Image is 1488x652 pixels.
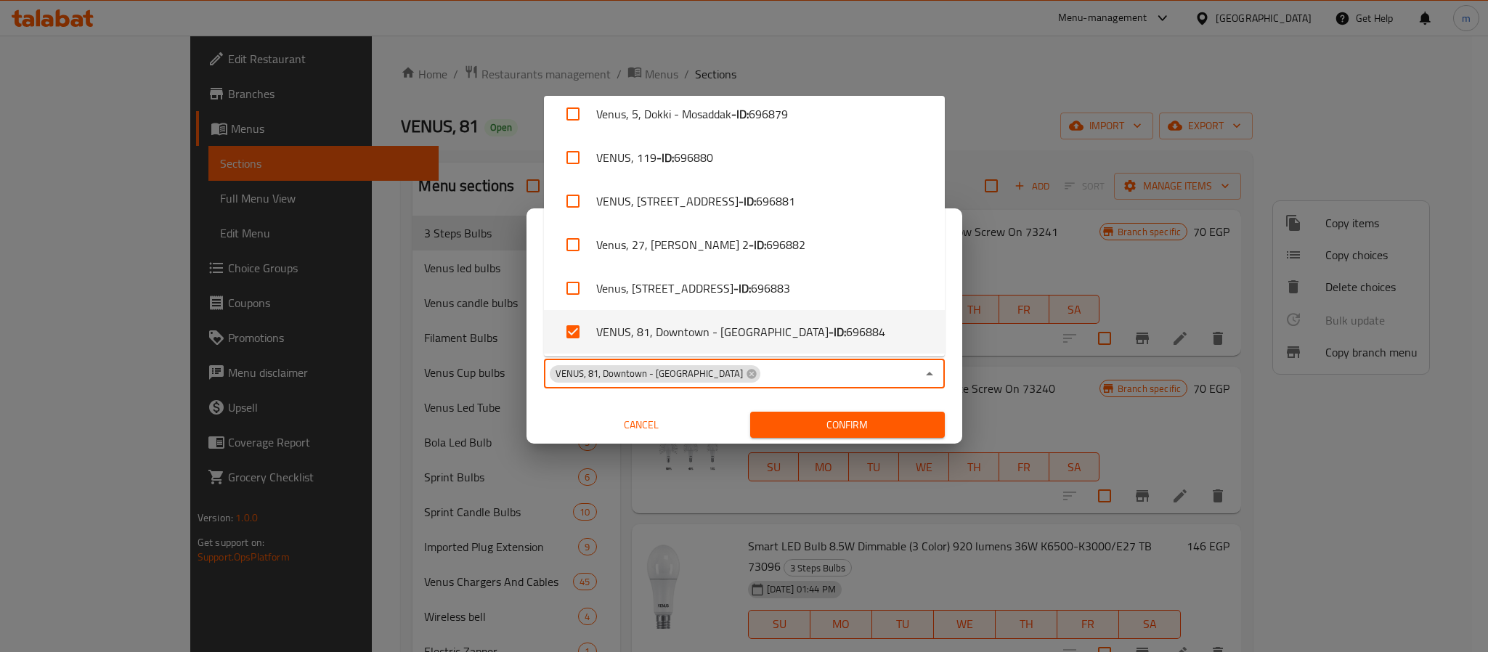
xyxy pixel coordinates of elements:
[544,310,945,354] li: VENUS, 81, Downtown - [GEOGRAPHIC_DATA]
[733,280,751,297] b: - ID:
[674,149,713,166] span: 696880
[544,136,945,179] li: VENUS, 119
[919,364,940,384] button: Close
[544,266,945,310] li: Venus, [STREET_ADDRESS]
[756,192,795,210] span: 696881
[846,323,885,341] span: 696884
[544,223,945,266] li: Venus, 27, [PERSON_NAME] 2
[762,416,933,434] span: Confirm
[739,192,756,210] b: - ID:
[550,416,733,434] span: Cancel
[544,412,739,439] button: Cancel
[550,365,760,383] div: VENUS, 81, Downtown - [GEOGRAPHIC_DATA]
[544,179,945,223] li: VENUS, [STREET_ADDRESS]
[749,105,788,123] span: 696879
[829,323,846,341] b: - ID:
[766,236,805,253] span: 696882
[731,105,749,123] b: - ID:
[750,412,945,439] button: Confirm
[550,367,749,380] span: VENUS, 81, Downtown - [GEOGRAPHIC_DATA]
[544,92,945,136] li: Venus, 5, Dokki - Mosaddak
[656,149,674,166] b: - ID:
[751,280,790,297] span: 696883
[544,354,945,397] li: VENUS, 280, [GEOGRAPHIC_DATA] residences
[749,236,766,253] b: - ID:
